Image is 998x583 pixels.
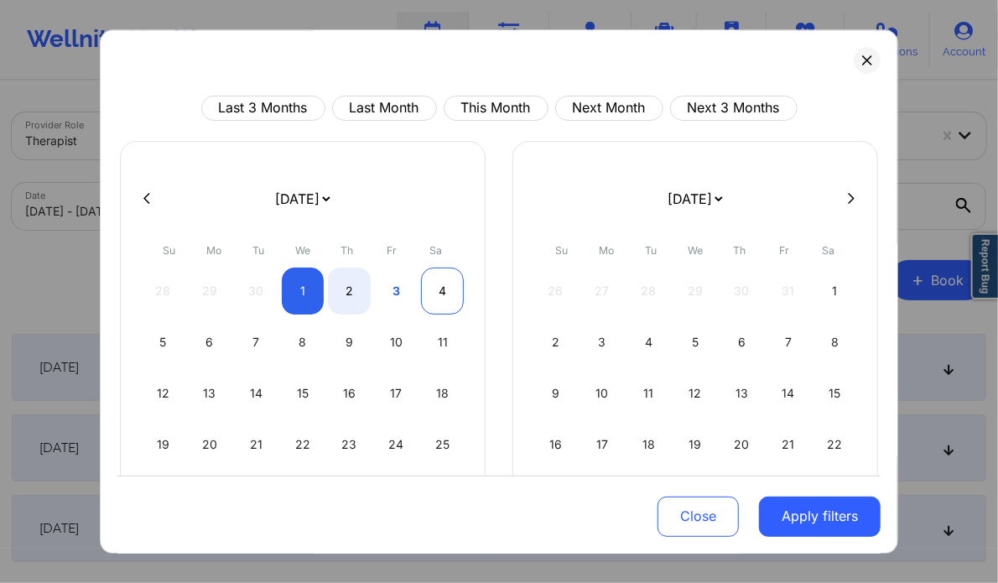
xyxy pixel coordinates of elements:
div: Sun Oct 12 2025 [142,370,185,417]
abbr: Monday [599,244,614,257]
abbr: Tuesday [645,244,657,257]
div: Sun Nov 23 2025 [534,472,577,519]
div: Sat Oct 18 2025 [421,370,464,417]
div: Sat Nov 08 2025 [813,319,856,366]
div: Wed Oct 22 2025 [282,421,325,468]
div: Mon Oct 13 2025 [189,370,231,417]
button: This Month [444,96,548,121]
div: Wed Oct 29 2025 [282,472,325,519]
abbr: Tuesday [252,244,264,257]
div: Sun Oct 05 2025 [142,319,185,366]
div: Fri Nov 07 2025 [767,319,810,366]
button: Apply filters [759,496,881,536]
div: Thu Oct 16 2025 [328,370,371,417]
div: Sun Nov 16 2025 [534,421,577,468]
div: Thu Nov 20 2025 [720,421,763,468]
div: Mon Oct 06 2025 [189,319,231,366]
div: Mon Nov 10 2025 [581,370,624,417]
div: Wed Nov 05 2025 [674,319,717,366]
div: Tue Nov 11 2025 [627,370,670,417]
div: Sat Nov 22 2025 [813,421,856,468]
div: Sat Nov 15 2025 [813,370,856,417]
div: Sat Oct 11 2025 [421,319,464,366]
div: Thu Nov 27 2025 [720,472,763,519]
div: Fri Oct 24 2025 [375,421,418,468]
div: Tue Oct 21 2025 [235,421,278,468]
div: Tue Nov 04 2025 [627,319,670,366]
div: Tue Nov 25 2025 [627,472,670,519]
button: Close [658,496,739,536]
abbr: Wednesday [295,244,310,257]
abbr: Friday [387,244,397,257]
div: Fri Nov 21 2025 [767,421,810,468]
abbr: Sunday [164,244,176,257]
div: Wed Nov 19 2025 [674,421,717,468]
div: Tue Oct 07 2025 [235,319,278,366]
div: Fri Oct 03 2025 [375,268,418,315]
abbr: Sunday [556,244,569,257]
div: Thu Oct 23 2025 [328,421,371,468]
div: Sun Oct 19 2025 [142,421,185,468]
abbr: Thursday [734,244,746,257]
abbr: Friday [779,244,789,257]
button: Last 3 Months [201,96,325,121]
div: Fri Nov 28 2025 [767,472,810,519]
button: Next 3 Months [670,96,798,121]
div: Tue Nov 18 2025 [627,421,670,468]
abbr: Saturday [823,244,835,257]
div: Wed Oct 15 2025 [282,370,325,417]
div: Wed Oct 08 2025 [282,319,325,366]
div: Fri Nov 14 2025 [767,370,810,417]
div: Thu Oct 09 2025 [328,319,371,366]
abbr: Saturday [430,244,443,257]
div: Fri Oct 17 2025 [375,370,418,417]
div: Sat Nov 01 2025 [813,268,856,315]
div: Thu Nov 06 2025 [720,319,763,366]
div: Wed Nov 12 2025 [674,370,717,417]
div: Mon Nov 17 2025 [581,421,624,468]
div: Mon Oct 20 2025 [189,421,231,468]
abbr: Monday [206,244,221,257]
div: Thu Oct 30 2025 [328,472,371,519]
div: Wed Oct 01 2025 [282,268,325,315]
div: Mon Oct 27 2025 [189,472,231,519]
div: Sun Nov 02 2025 [534,319,577,366]
div: Thu Nov 13 2025 [720,370,763,417]
div: Tue Oct 14 2025 [235,370,278,417]
div: Wed Nov 26 2025 [674,472,717,519]
div: Fri Oct 10 2025 [375,319,418,366]
div: Sat Oct 04 2025 [421,268,464,315]
div: Mon Nov 03 2025 [581,319,624,366]
div: Fri Oct 31 2025 [375,472,418,519]
div: Sat Oct 25 2025 [421,421,464,468]
abbr: Thursday [341,244,354,257]
div: Tue Oct 28 2025 [235,472,278,519]
div: Sat Nov 29 2025 [813,472,856,519]
div: Thu Oct 02 2025 [328,268,371,315]
div: Mon Nov 24 2025 [581,472,624,519]
div: Sun Oct 26 2025 [142,472,185,519]
button: Last Month [332,96,437,121]
abbr: Wednesday [688,244,703,257]
div: Sun Nov 09 2025 [534,370,577,417]
button: Next Month [555,96,663,121]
